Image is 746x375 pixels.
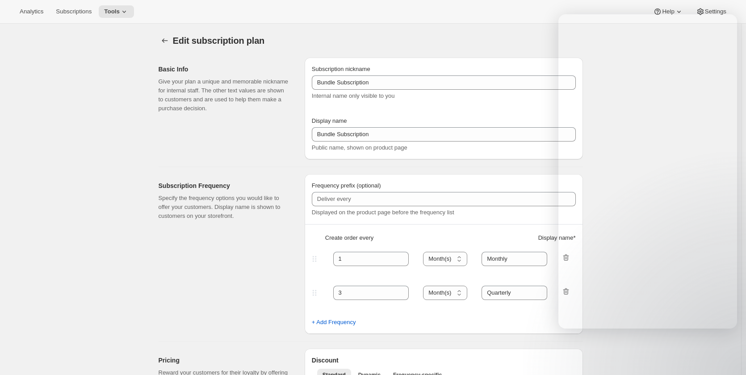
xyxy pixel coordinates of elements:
span: Edit subscription plan [173,36,265,46]
button: Subscriptions [50,5,97,18]
input: Subscribe & Save [312,127,576,142]
span: Analytics [20,8,43,15]
span: Settings [705,8,726,15]
span: Frequency prefix (optional) [312,182,381,189]
span: Subscription nickname [312,66,370,72]
h2: Pricing [159,356,290,365]
span: + Add Frequency [312,318,356,327]
p: Specify the frequency options you would like to offer your customers. Display name is shown to cu... [159,194,290,221]
span: Create order every [325,233,373,242]
iframe: Intercom live chat [558,14,737,329]
span: Public name, shown on product page [312,144,407,151]
span: Subscriptions [56,8,92,15]
span: Display name [312,117,347,124]
button: Subscription plans [159,34,171,47]
button: Tools [99,5,134,18]
span: Tools [104,8,120,15]
iframe: Intercom live chat [716,336,737,357]
span: Internal name only visible to you [312,92,395,99]
p: Give your plan a unique and memorable nickname for internal staff. The other text values are show... [159,77,290,113]
span: Display name * [538,233,576,242]
input: Deliver every [312,192,576,206]
button: + Add Frequency [306,315,361,329]
h2: Discount [312,356,576,365]
button: Help [648,5,688,18]
h2: Basic Info [159,65,290,74]
h2: Subscription Frequency [159,181,290,190]
input: 1 month [482,252,547,266]
span: Help [662,8,674,15]
span: Displayed on the product page before the frequency list [312,209,454,216]
input: Subscribe & Save [312,75,576,90]
input: 1 month [482,286,547,300]
button: Settings [691,5,732,18]
button: Analytics [14,5,49,18]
